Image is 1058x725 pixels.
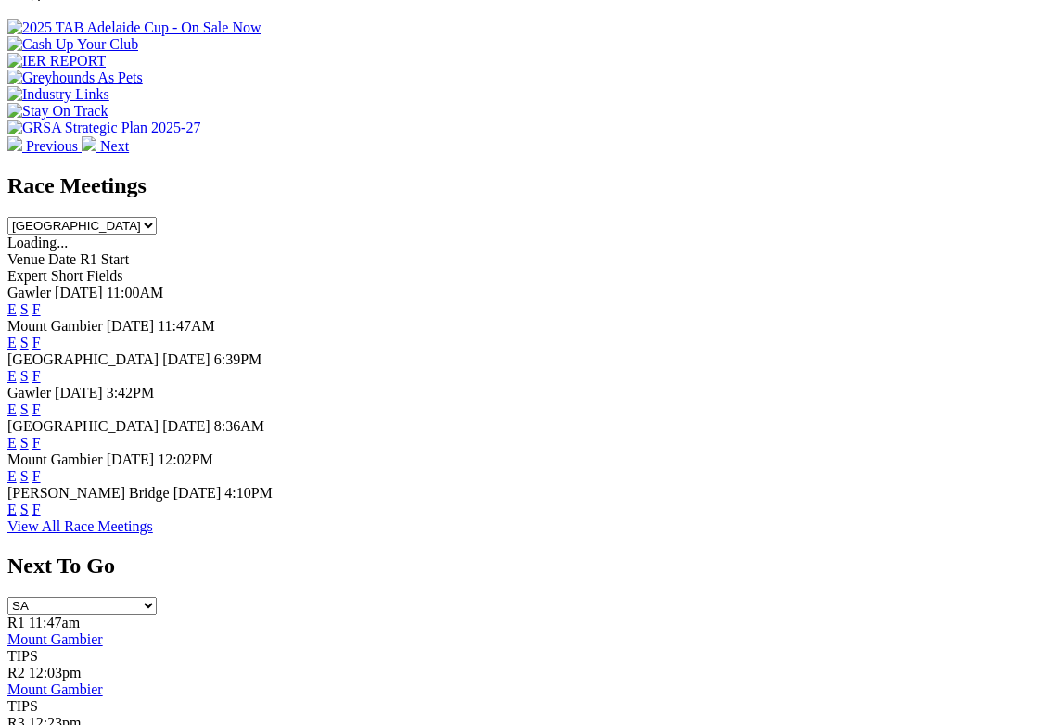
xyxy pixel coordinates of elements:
a: S [20,502,29,517]
span: [PERSON_NAME] Bridge [7,485,170,501]
span: [GEOGRAPHIC_DATA] [7,351,159,367]
img: chevron-right-pager-white.svg [82,136,96,151]
span: Mount Gambier [7,318,103,334]
span: R2 [7,665,25,680]
span: [DATE] [173,485,222,501]
a: S [20,301,29,317]
span: [DATE] [107,318,155,334]
span: Venue [7,251,45,267]
img: Stay On Track [7,103,108,120]
a: E [7,401,17,417]
a: S [20,468,29,484]
a: Previous [7,138,82,154]
span: [DATE] [107,452,155,467]
span: Previous [26,138,78,154]
a: Mount Gambier [7,631,103,647]
a: F [32,468,41,484]
span: TIPS [7,648,38,664]
a: Mount Gambier [7,681,103,697]
h2: Race Meetings [7,173,1051,198]
span: 11:47AM [158,318,215,334]
a: E [7,301,17,317]
span: 12:02PM [158,452,213,467]
span: [DATE] [55,285,103,300]
img: chevron-left-pager-white.svg [7,136,22,151]
a: View All Race Meetings [7,518,153,534]
a: S [20,335,29,350]
a: F [32,335,41,350]
span: 3:42PM [107,385,155,401]
a: S [20,368,29,384]
a: E [7,335,17,350]
span: R1 [7,615,25,630]
span: TIPS [7,698,38,714]
a: F [32,435,41,451]
a: E [7,435,17,451]
span: 11:47am [29,615,80,630]
h2: Next To Go [7,553,1051,579]
span: [DATE] [162,418,210,434]
span: 11:00AM [107,285,164,300]
span: Expert [7,268,47,284]
img: IER REPORT [7,53,106,70]
span: Short [51,268,83,284]
span: Next [100,138,129,154]
a: F [32,502,41,517]
img: 2025 TAB Adelaide Cup - On Sale Now [7,19,261,36]
span: Date [48,251,76,267]
a: F [32,368,41,384]
span: Mount Gambier [7,452,103,467]
span: Loading... [7,235,68,250]
a: S [20,435,29,451]
span: Gawler [7,385,51,401]
span: 6:39PM [214,351,262,367]
a: E [7,368,17,384]
span: [DATE] [162,351,210,367]
a: Next [82,138,129,154]
span: 4:10PM [224,485,273,501]
a: E [7,502,17,517]
span: Gawler [7,285,51,300]
img: GRSA Strategic Plan 2025-27 [7,120,200,136]
span: 8:36AM [214,418,264,434]
span: Fields [86,268,122,284]
img: Greyhounds As Pets [7,70,143,86]
span: R1 Start [80,251,129,267]
a: F [32,301,41,317]
span: 12:03pm [29,665,82,680]
a: S [20,401,29,417]
span: [DATE] [55,385,103,401]
img: Cash Up Your Club [7,36,138,53]
span: [GEOGRAPHIC_DATA] [7,418,159,434]
img: Industry Links [7,86,109,103]
a: E [7,468,17,484]
a: F [32,401,41,417]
